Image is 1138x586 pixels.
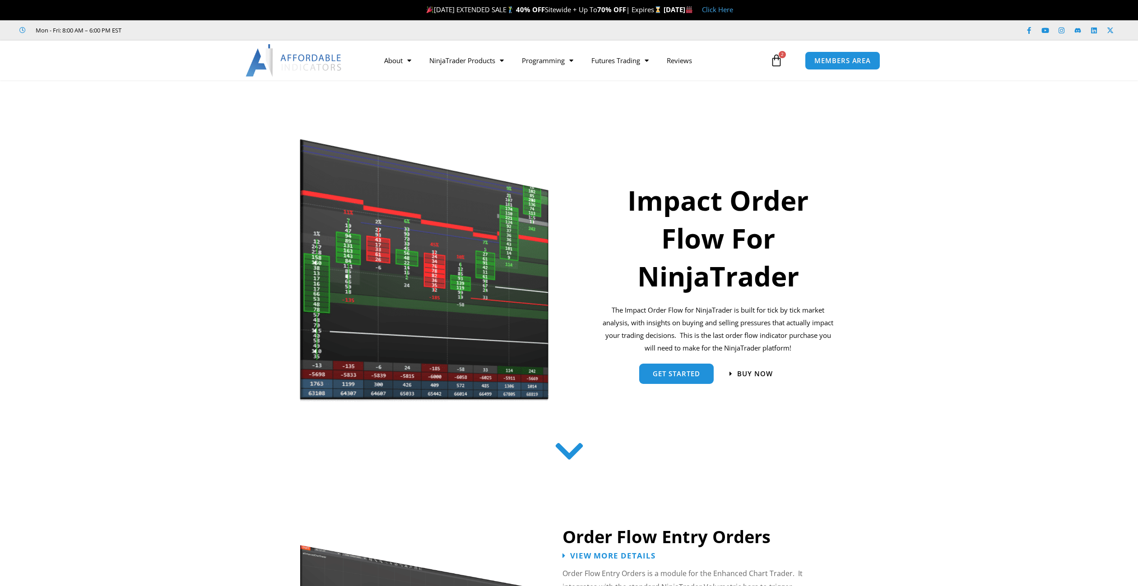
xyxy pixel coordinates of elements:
[729,370,773,377] a: Buy now
[601,181,836,295] h1: Impact Order Flow For NinjaTrader
[299,137,550,404] img: Orderflow | Affordable Indicators – NinjaTrader
[779,51,786,58] span: 2
[601,304,836,354] p: The Impact Order Flow for NinjaTrader is built for tick by tick market analysis, with insights on...
[246,44,343,77] img: LogoAI | Affordable Indicators – NinjaTrader
[427,6,433,13] img: 🎉
[134,26,269,35] iframe: Customer reviews powered by Trustpilot
[702,5,733,14] a: Click Here
[375,50,768,71] nav: Menu
[507,6,514,13] img: 🏌️‍♂️
[737,370,773,377] span: Buy now
[582,50,658,71] a: Futures Trading
[516,5,545,14] strong: 40% OFF
[814,57,871,64] span: MEMBERS AREA
[562,526,847,548] h2: Order Flow Entry Orders
[375,50,420,71] a: About
[757,47,796,74] a: 2
[655,6,661,13] img: ⌛
[653,370,700,377] span: get started
[562,552,655,559] a: View More Details
[420,50,513,71] a: NinjaTrader Products
[513,50,582,71] a: Programming
[686,6,692,13] img: 🏭
[33,25,121,36] span: Mon - Fri: 8:00 AM – 6:00 PM EST
[805,51,880,70] a: MEMBERS AREA
[658,50,701,71] a: Reviews
[664,5,693,14] strong: [DATE]
[597,5,626,14] strong: 70% OFF
[639,364,714,384] a: get started
[424,5,664,14] span: [DATE] EXTENDED SALE Sitewide + Up To | Expires
[570,552,655,559] span: View More Details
